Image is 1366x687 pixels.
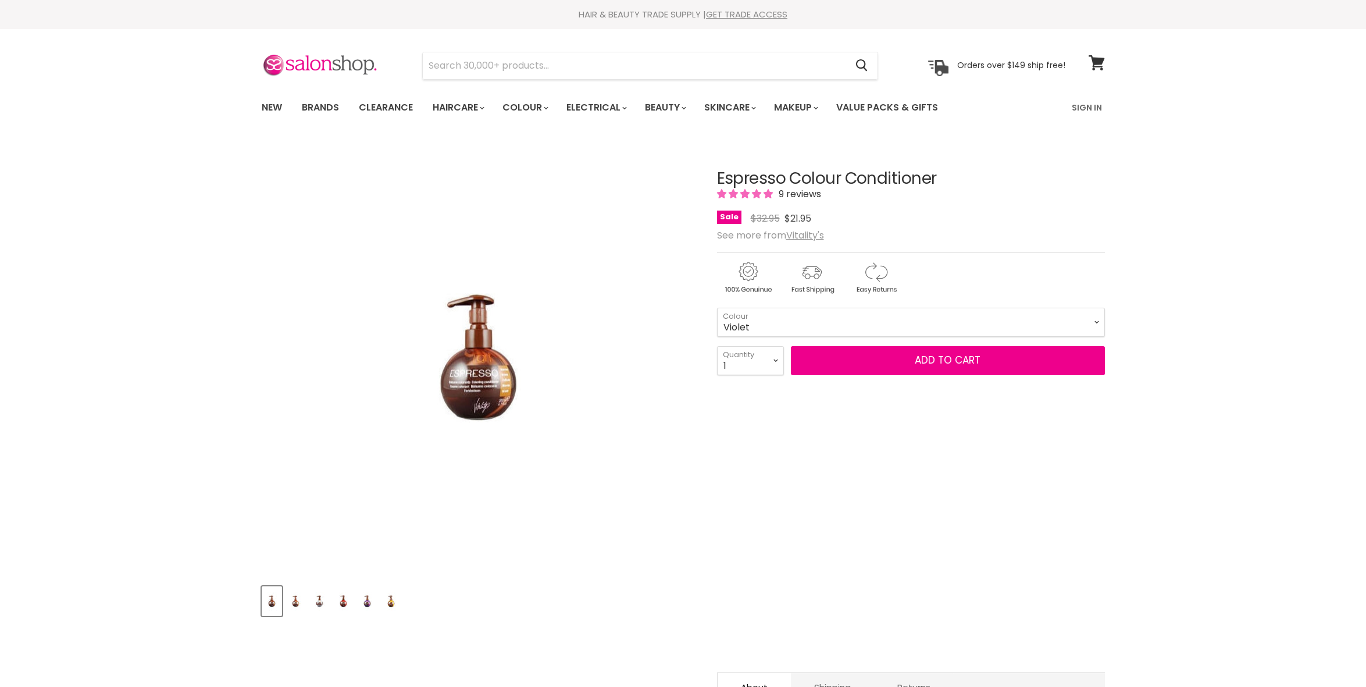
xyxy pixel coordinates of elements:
span: 9 reviews [775,187,821,201]
button: Espresso Colour Conditioner [286,586,306,616]
img: Espresso Colour Conditioner [358,588,376,615]
p: Orders over $149 ship free! [957,60,1065,70]
span: $32.95 [751,212,780,225]
nav: Main [247,91,1119,124]
span: See more from [717,229,824,242]
a: Sign In [1065,95,1109,120]
a: Colour [494,95,555,120]
button: Espresso Colour Conditioner [333,586,354,616]
button: Espresso Colour Conditioner [381,586,401,616]
div: Product thumbnails [260,583,698,616]
img: shipping.gif [781,260,843,296]
div: HAIR & BEAUTY TRADE SUPPLY | [247,9,1119,20]
a: Skincare [696,95,763,120]
a: New [253,95,291,120]
button: Add to cart [791,346,1105,375]
button: Search [847,52,878,79]
span: 5.00 stars [717,187,775,201]
input: Search [423,52,847,79]
img: Espresso Colour Conditioner [311,588,329,615]
div: Espresso Colour Conditioner image. Click or Scroll to Zoom. [262,141,696,575]
select: Quantity [717,346,784,375]
button: Espresso Colour Conditioner [357,586,377,616]
button: Espresso Colour Conditioner [309,586,330,616]
a: Makeup [765,95,825,120]
img: genuine.gif [717,260,779,296]
a: Haircare [424,95,491,120]
a: Clearance [350,95,422,120]
button: Espresso Colour Conditioner [262,586,282,616]
span: Sale [717,211,741,224]
a: Brands [293,95,348,120]
a: Electrical [558,95,634,120]
span: Add to cart [915,353,980,367]
h1: Espresso Colour Conditioner [717,170,1105,188]
a: Vitality's [786,229,824,242]
img: Espresso Colour Conditioner [263,588,281,615]
img: Espresso Colour Conditioner [334,588,352,615]
iframe: Gorgias live chat messenger [1308,632,1354,675]
span: $21.95 [784,212,811,225]
a: Beauty [636,95,693,120]
form: Product [422,52,878,80]
ul: Main menu [253,91,1006,124]
img: Espresso Colour Conditioner [287,588,305,615]
img: returns.gif [845,260,907,296]
a: GET TRADE ACCESS [706,8,787,20]
a: Value Packs & Gifts [828,95,947,120]
img: Espresso Colour Conditioner [382,588,400,615]
img: Espresso Colour Conditioner [377,204,580,511]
